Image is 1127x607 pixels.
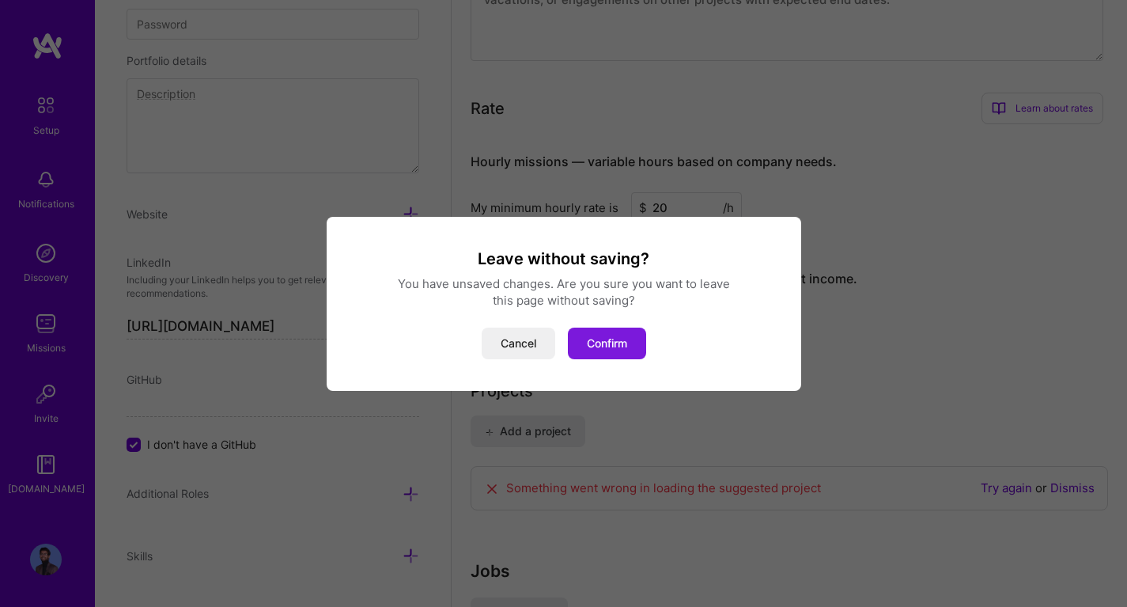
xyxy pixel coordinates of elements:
[482,328,555,359] button: Cancel
[568,328,646,359] button: Confirm
[346,292,782,309] div: this page without saving?
[346,275,782,292] div: You have unsaved changes. Are you sure you want to leave
[327,217,801,391] div: modal
[346,248,782,269] h3: Leave without saving?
